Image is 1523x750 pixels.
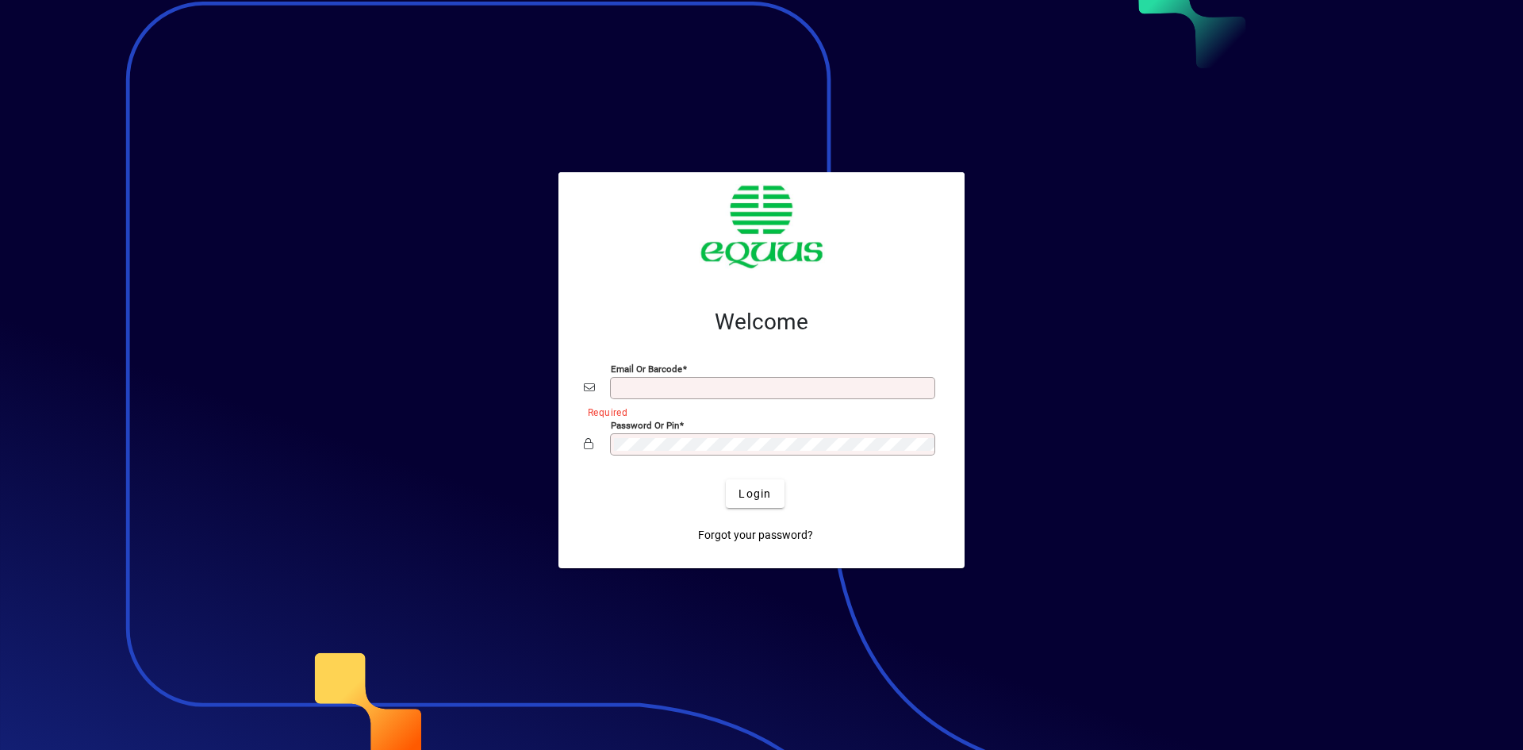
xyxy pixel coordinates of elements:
mat-label: Password or Pin [611,420,679,431]
mat-label: Email or Barcode [611,363,682,375]
span: Login [738,486,771,502]
mat-error: Required [588,403,926,420]
button: Login [726,479,784,508]
h2: Welcome [584,309,939,336]
span: Forgot your password? [698,527,813,544]
a: Forgot your password? [692,521,819,549]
